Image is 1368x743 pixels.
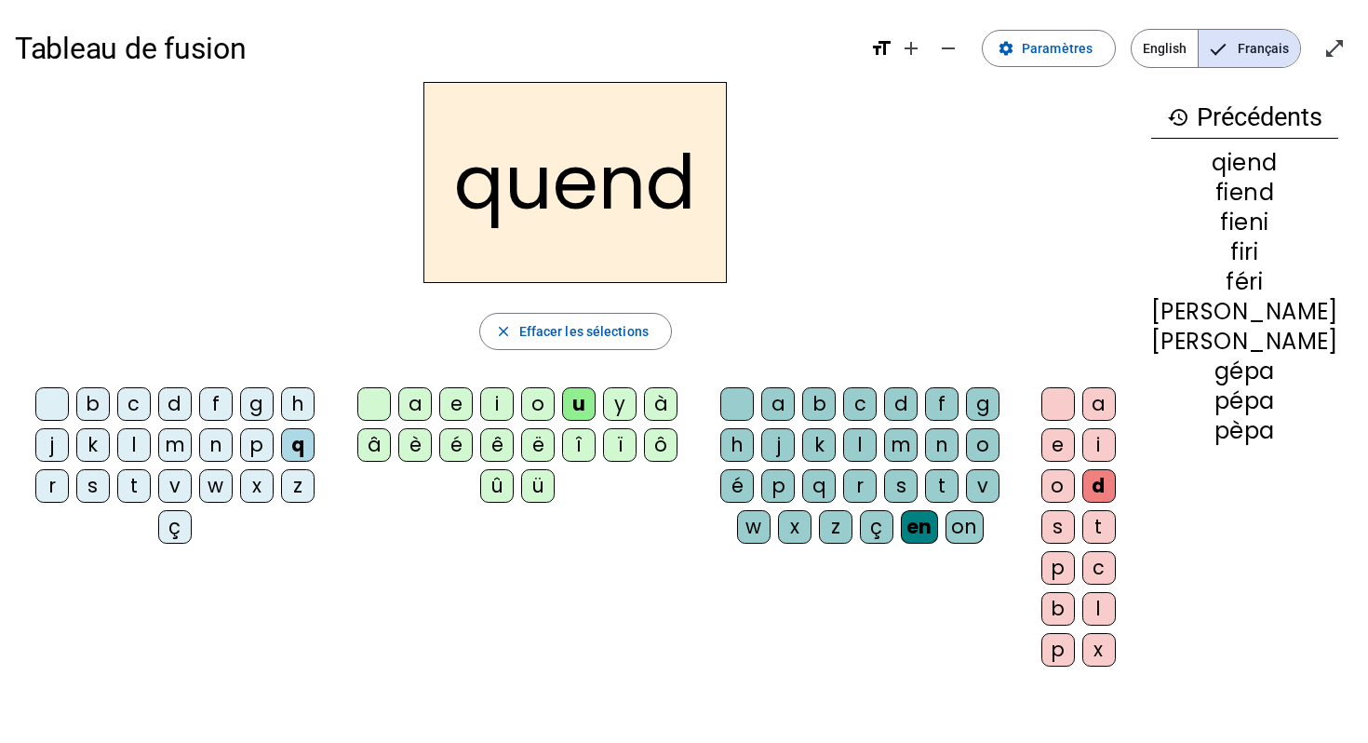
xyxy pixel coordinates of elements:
[884,387,918,421] div: d
[843,469,877,503] div: r
[480,428,514,462] div: ê
[644,387,677,421] div: à
[892,30,930,67] button: Augmenter la taille de la police
[76,469,110,503] div: s
[423,82,727,283] h2: quend
[998,40,1014,57] mat-icon: settings
[1082,387,1116,421] div: a
[357,428,391,462] div: â
[930,30,967,67] button: Diminuer la taille de la police
[1132,30,1198,67] span: English
[966,428,999,462] div: o
[480,469,514,503] div: û
[720,428,754,462] div: h
[1199,30,1300,67] span: Français
[281,387,315,421] div: h
[901,510,938,544] div: en
[1131,29,1301,68] mat-button-toggle-group: Language selection
[925,387,959,421] div: f
[1082,469,1116,503] div: d
[158,428,192,462] div: m
[1151,97,1338,139] h3: Précédents
[1041,469,1075,503] div: o
[603,428,637,462] div: ï
[925,469,959,503] div: t
[199,469,233,503] div: w
[982,30,1116,67] button: Paramètres
[439,428,473,462] div: é
[802,469,836,503] div: q
[1082,428,1116,462] div: i
[480,387,514,421] div: i
[1082,510,1116,544] div: t
[937,37,959,60] mat-icon: remove
[1167,106,1189,128] mat-icon: history
[1151,271,1338,293] div: féri
[117,387,151,421] div: c
[900,37,922,60] mat-icon: add
[1041,510,1075,544] div: s
[603,387,637,421] div: y
[562,387,596,421] div: u
[966,387,999,421] div: g
[1041,633,1075,667] div: p
[966,469,999,503] div: v
[199,387,233,421] div: f
[761,469,795,503] div: p
[35,469,69,503] div: r
[1151,241,1338,263] div: firi
[946,510,984,544] div: on
[199,428,233,462] div: n
[737,510,771,544] div: w
[761,428,795,462] div: j
[843,428,877,462] div: l
[240,469,274,503] div: x
[802,387,836,421] div: b
[1151,211,1338,234] div: fieni
[35,428,69,462] div: j
[521,428,555,462] div: ë
[240,428,274,462] div: p
[158,510,192,544] div: ç
[1151,420,1338,442] div: pèpa
[521,387,555,421] div: o
[117,428,151,462] div: l
[398,428,432,462] div: è
[495,323,512,340] mat-icon: close
[1151,182,1338,204] div: fiend
[158,469,192,503] div: v
[1323,37,1346,60] mat-icon: open_in_full
[240,387,274,421] div: g
[1082,633,1116,667] div: x
[1151,331,1338,353] div: [PERSON_NAME]
[1041,428,1075,462] div: e
[281,469,315,503] div: z
[158,387,192,421] div: d
[439,387,473,421] div: e
[281,428,315,462] div: q
[761,387,795,421] div: a
[1082,551,1116,585] div: c
[1151,360,1338,383] div: gépa
[802,428,836,462] div: k
[870,37,892,60] mat-icon: format_size
[1316,30,1353,67] button: Entrer en plein écran
[1151,152,1338,174] div: qiend
[1151,390,1338,412] div: pépa
[398,387,432,421] div: a
[76,387,110,421] div: b
[479,313,672,350] button: Effacer les sélections
[925,428,959,462] div: n
[15,19,855,78] h1: Tableau de fusion
[1151,301,1338,323] div: [PERSON_NAME]
[519,320,649,343] span: Effacer les sélections
[884,428,918,462] div: m
[1082,592,1116,626] div: l
[843,387,877,421] div: c
[884,469,918,503] div: s
[521,469,555,503] div: ü
[860,510,893,544] div: ç
[644,428,677,462] div: ô
[778,510,811,544] div: x
[76,428,110,462] div: k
